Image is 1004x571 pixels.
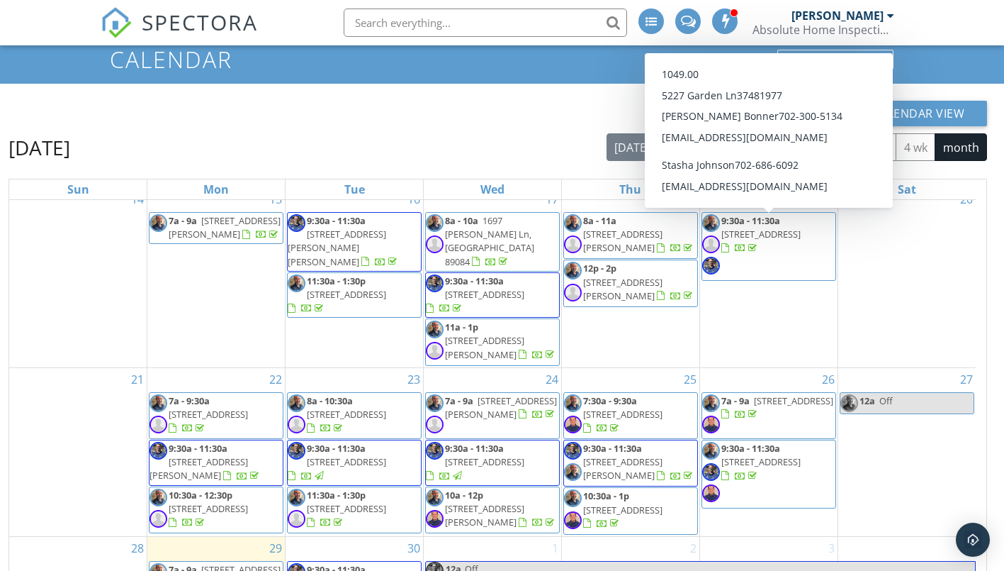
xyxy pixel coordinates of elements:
[288,510,305,528] img: default-user-f0147aede5fd5fa78ca7ade42f37bd4542148d508eef1c3d3ea960f66861d68b.jpg
[699,188,837,368] td: Go to September 19, 2025
[583,228,662,254] span: [STREET_ADDRESS][PERSON_NAME]
[426,275,524,314] a: 9:30a - 11:30a [STREET_ADDRESS]
[563,440,698,487] a: 9:30a - 11:30a [STREET_ADDRESS][PERSON_NAME]
[563,260,698,306] a: 12p - 2p [STREET_ADDRESS][PERSON_NAME]
[150,442,167,460] img: img_2381.jpg
[344,9,627,37] input: Search everything...
[425,440,560,486] a: 9:30a - 11:30a [STREET_ADDRESS]
[169,502,248,515] span: [STREET_ADDRESS]
[583,408,662,421] span: [STREET_ADDRESS]
[849,133,897,161] button: cal wk
[426,510,444,528] img: img_4456.heic.jpg
[150,214,167,232] img: img_8383_copy.jpg
[288,275,305,292] img: img_8383_copy.jpg
[425,487,560,533] a: 10a - 12p [STREET_ADDRESS][PERSON_NAME]
[564,463,582,481] img: img_8383_copy.jpg
[543,368,561,391] a: Go to September 24, 2025
[307,502,386,515] span: [STREET_ADDRESS]
[564,262,582,279] img: img_8383_copy.jpg
[142,7,258,37] span: SPECTORA
[150,394,167,412] img: img_8383_copy.jpg
[445,214,534,268] a: 8a - 10a 1697 [PERSON_NAME] Ln, [GEOGRAPHIC_DATA] 89084
[287,212,422,272] a: 9:30a - 11:30a [STREET_ADDRESS][PERSON_NAME][PERSON_NAME]
[777,50,893,70] div: Calendar Settings
[445,502,524,528] span: [STREET_ADDRESS][PERSON_NAME]
[583,262,695,301] a: 12p - 2p [STREET_ADDRESS][PERSON_NAME]
[405,537,423,560] a: Go to September 30, 2025
[702,416,720,433] img: img_4456.heic.jpg
[478,179,507,199] a: Wednesday
[147,188,286,368] td: Go to September 15, 2025
[150,416,167,433] img: default-user-f0147aede5fd5fa78ca7ade42f37bd4542148d508eef1c3d3ea960f66861d68b.jpg
[128,368,147,391] a: Go to September 21, 2025
[64,179,92,199] a: Sunday
[583,455,662,482] span: [STREET_ADDRESS][PERSON_NAME]
[307,214,366,227] span: 9:30a - 11:30a
[549,537,561,560] a: Go to October 1, 2025
[563,487,698,534] a: 10:30a - 1p [STREET_ADDRESS]
[149,212,283,244] a: 7a - 9a [STREET_ADDRESS][PERSON_NAME]
[701,392,836,439] a: 7a - 9a [STREET_ADDRESS]
[150,489,167,506] img: img_8383_copy.jpg
[583,262,616,275] span: 12p - 2p
[956,523,990,557] div: Open Intercom Messenger
[307,489,386,528] a: 11:30a - 1:30p [STREET_ADDRESS]
[169,442,227,455] span: 9:30a - 11:30a
[287,487,422,533] a: 11:30a - 1:30p [STREET_ADDRESS]
[425,392,560,439] a: 7a - 9a [STREET_ADDRESS][PERSON_NAME]
[445,489,483,501] span: 10a - 12p
[563,392,698,439] a: 7:30a - 9:30a [STREET_ADDRESS]
[699,367,837,536] td: Go to September 26, 2025
[754,394,833,407] span: [STREET_ADDRESS]
[721,442,780,455] span: 9:30a - 11:30a
[425,212,560,272] a: 8a - 10a 1697 [PERSON_NAME] Ln, [GEOGRAPHIC_DATA] 89084
[147,367,286,536] td: Go to September 22, 2025
[702,442,720,460] img: img_8383_copy.jpg
[702,394,720,412] img: img_8383_copy.jpg
[445,394,557,421] a: 7a - 9a [STREET_ADDRESS][PERSON_NAME]
[758,179,779,199] a: Friday
[169,214,281,240] span: [STREET_ADDRESS][PERSON_NAME]
[935,133,987,161] button: month
[825,537,837,560] a: Go to October 3, 2025
[287,440,422,486] a: 9:30a - 11:30a [STREET_ADDRESS]
[583,214,616,227] span: 8a - 11a
[426,416,444,433] img: default-user-f0147aede5fd5fa78ca7ade42f37bd4542148d508eef1c3d3ea960f66861d68b.jpg
[101,7,132,38] img: The Best Home Inspection Software - Spectora
[426,342,444,360] img: default-user-f0147aede5fd5fa78ca7ade42f37bd4542148d508eef1c3d3ea960f66861d68b.jpg
[445,214,534,268] span: 1697 [PERSON_NAME] Ln, [GEOGRAPHIC_DATA] 89084
[424,367,562,536] td: Go to September 24, 2025
[699,133,733,162] button: Next month
[425,318,560,365] a: 11a - 1p [STREET_ADDRESS][PERSON_NAME]
[307,489,366,501] span: 11:30a - 1:30p
[287,272,422,318] a: 11:30a - 1:30p [STREET_ADDRESS]
[583,489,662,529] a: 10:30a - 1p [STREET_ADDRESS]
[424,188,562,368] td: Go to September 17, 2025
[150,455,248,482] span: [STREET_ADDRESS][PERSON_NAME]
[149,440,283,486] a: 9:30a - 11:30a [STREET_ADDRESS][PERSON_NAME]
[425,272,560,318] a: 9:30a - 11:30a [STREET_ADDRESS]
[266,537,285,560] a: Go to September 29, 2025
[307,408,386,421] span: [STREET_ADDRESS]
[288,489,305,506] img: img_8383_copy.jpg
[896,133,935,161] button: 4 wk
[607,133,658,161] button: [DATE]
[150,510,167,528] img: default-user-f0147aede5fd5fa78ca7ade42f37bd4542148d508eef1c3d3ea960f66861d68b.jpg
[564,442,582,460] img: img_2381.jpg
[169,394,248,434] a: 7a - 9:30a [STREET_ADDRESS]
[169,489,248,528] a: 10:30a - 12:30p [STREET_ADDRESS]
[564,235,582,253] img: default-user-f0147aede5fd5fa78ca7ade42f37bd4542148d508eef1c3d3ea960f66861d68b.jpg
[288,442,386,482] a: 9:30a - 11:30a [STREET_ADDRESS]
[307,288,386,301] span: [STREET_ADDRESS]
[9,133,70,162] h2: [DATE]
[445,275,504,287] span: 9:30a - 11:30a
[288,214,305,232] img: img_2381.jpg
[895,179,919,199] a: Saturday
[564,489,582,507] img: img_8383_copy.jpg
[266,368,285,391] a: Go to September 22, 2025
[721,214,801,254] a: 9:30a - 11:30a [STREET_ADDRESS]
[806,133,850,161] button: week
[426,442,524,482] a: 9:30a - 11:30a [STREET_ADDRESS]
[288,416,305,433] img: default-user-f0147aede5fd5fa78ca7ade42f37bd4542148d508eef1c3d3ea960f66861d68b.jpg
[445,442,504,455] span: 9:30a - 11:30a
